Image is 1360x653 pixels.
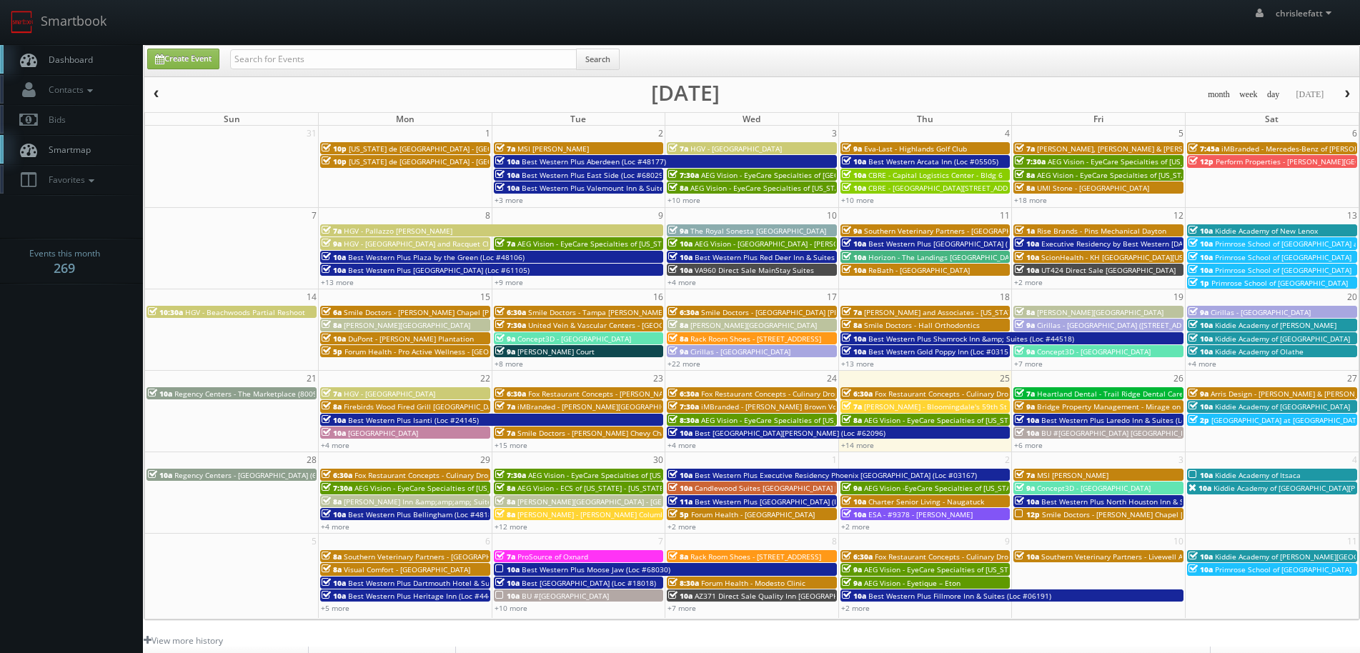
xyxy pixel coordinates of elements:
[322,564,342,574] span: 8a
[842,415,862,425] span: 8a
[1203,86,1235,104] button: month
[695,497,876,507] span: Best Western Plus [GEOGRAPHIC_DATA] (Loc #35038)
[396,113,415,125] span: Mon
[1215,564,1351,574] span: Primrose School of [GEOGRAPHIC_DATA]
[868,334,1074,344] span: Best Western Plus Shamrock Inn &amp; Suites (Loc #44518)
[668,226,688,236] span: 9a
[1041,252,1210,262] span: ScionHealth - KH [GEOGRAPHIC_DATA][US_STATE]
[495,389,526,399] span: 6:30a
[864,483,1101,493] span: AEG Vision -EyeCare Specialties of [US_STATE] – Eyes On Sammamish
[701,170,1007,180] span: AEG Vision - EyeCare Specialties of [GEOGRAPHIC_DATA][US_STATE] - [GEOGRAPHIC_DATA]
[148,307,183,317] span: 10:30a
[842,564,862,574] span: 9a
[1015,307,1035,317] span: 8a
[667,359,700,369] a: +22 more
[1215,470,1301,480] span: Kiddie Academy of Itsaca
[495,170,520,180] span: 10a
[495,552,515,562] span: 7a
[1215,252,1351,262] span: Primrose School of [GEOGRAPHIC_DATA]
[1041,415,1220,425] span: Best Western Plus Laredo Inn & Suites (Loc #44702)
[322,334,346,344] span: 10a
[322,578,346,588] span: 10a
[668,334,688,344] span: 8a
[517,483,745,493] span: AEG Vision - ECS of [US_STATE] - [US_STATE] Valley Family Eye Care
[701,578,805,588] span: Forum Health - Modesto Clinic
[522,156,666,166] span: Best Western Plus Aberdeen (Loc #48177)
[864,402,1007,412] span: [PERSON_NAME] - Bloomingdale's 59th St
[522,591,609,601] span: BU #[GEOGRAPHIC_DATA]
[743,113,760,125] span: Wed
[522,183,714,193] span: Best Western Plus Valemount Inn & Suites (Loc #62120)
[695,591,868,601] span: AZ371 Direct Sale Quality Inn [GEOGRAPHIC_DATA]
[875,552,1054,562] span: Fox Restaurant Concepts - Culinary Dropout - Tempe
[344,389,435,399] span: HGV - [GEOGRAPHIC_DATA]
[667,522,696,532] a: +2 more
[41,54,93,66] span: Dashboard
[344,402,503,412] span: Firebirds Wood Fired Grill [GEOGRAPHIC_DATA]
[1188,470,1213,480] span: 10a
[517,144,589,154] span: MSI [PERSON_NAME]
[322,389,342,399] span: 7a
[1037,402,1239,412] span: Bridge Property Management - Mirage on [PERSON_NAME]
[1188,359,1216,369] a: +4 more
[495,522,527,532] a: +12 more
[1234,86,1263,104] button: week
[695,428,885,438] span: Best [GEOGRAPHIC_DATA][PERSON_NAME] (Loc #62096)
[1037,320,1208,330] span: Cirillas - [GEOGRAPHIC_DATA] ([STREET_ADDRESS])
[322,402,342,412] span: 8a
[495,183,520,193] span: 10a
[1015,389,1035,399] span: 7a
[1015,483,1035,493] span: 9a
[528,320,712,330] span: United Vein & Vascular Centers - [GEOGRAPHIC_DATA]
[864,415,1285,425] span: AEG Vision - EyeCare Specialties of [US_STATE] – Drs. [PERSON_NAME] and [PERSON_NAME]-Ost and Ass...
[1037,226,1166,236] span: Rise Brands - Pins Mechanical Dayton
[668,402,699,412] span: 7:30a
[1037,470,1108,480] span: MSI [PERSON_NAME]
[1041,265,1176,275] span: UT424 Direct Sale [GEOGRAPHIC_DATA]
[1015,415,1039,425] span: 10a
[841,603,870,613] a: +2 more
[495,497,515,507] span: 8a
[41,84,96,96] span: Contacts
[495,307,526,317] span: 6:30a
[695,239,940,249] span: AEG Vision - [GEOGRAPHIC_DATA] - [PERSON_NAME][GEOGRAPHIC_DATA]
[841,195,874,205] a: +10 more
[1215,265,1351,275] span: Primrose School of [GEOGRAPHIC_DATA]
[174,389,324,399] span: Regency Centers - The Marketplace (80099)
[841,359,874,369] a: +13 more
[517,402,708,412] span: iMBranded - [PERSON_NAME][GEOGRAPHIC_DATA] BMW
[322,591,346,601] span: 10a
[864,564,1120,574] span: AEG Vision - EyeCare Specialties of [US_STATE] – [PERSON_NAME] Eye Care
[690,226,826,236] span: The Royal Sonesta [GEOGRAPHIC_DATA]
[868,252,1020,262] span: Horizon - The Landings [GEOGRAPHIC_DATA]
[517,347,595,357] span: [PERSON_NAME] Court
[668,483,693,493] span: 10a
[1262,86,1285,104] button: day
[322,347,342,357] span: 5p
[348,509,499,519] span: Best Western Plus Bellingham (Loc #48188)
[348,415,479,425] span: Best Western Plus Isanti (Loc #24145)
[690,183,932,193] span: AEG Vision - EyeCare Specialties of [US_STATE] - In Focus Vision Center
[667,603,696,613] a: +7 more
[348,252,525,262] span: Best Western Plus Plaza by the Green (Loc #48106)
[864,320,980,330] span: Smile Doctors - Hall Orthodontics
[667,277,696,287] a: +4 more
[1188,347,1213,357] span: 10a
[668,183,688,193] span: 8a
[842,183,866,193] span: 10a
[1014,359,1043,369] a: +7 more
[695,252,881,262] span: Best Western Plus Red Deer Inn & Suites (Loc #61062)
[1188,564,1213,574] span: 10a
[348,334,474,344] span: DuPont - [PERSON_NAME] Plantation
[1015,226,1035,236] span: 1a
[522,578,656,588] span: Best [GEOGRAPHIC_DATA] (Loc #18018)
[668,415,699,425] span: 8:30a
[1041,497,1248,507] span: Best Western Plus North Houston Inn & Suites (Loc #44475)
[668,428,693,438] span: 10a
[1188,389,1208,399] span: 9a
[185,307,305,317] span: HGV - Beachwoods Partial Reshoot
[495,334,515,344] span: 9a
[1037,307,1163,317] span: [PERSON_NAME][GEOGRAPHIC_DATA]
[1015,320,1035,330] span: 9a
[517,239,793,249] span: AEG Vision - EyeCare Specialties of [US_STATE] – EyeCare in [GEOGRAPHIC_DATA]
